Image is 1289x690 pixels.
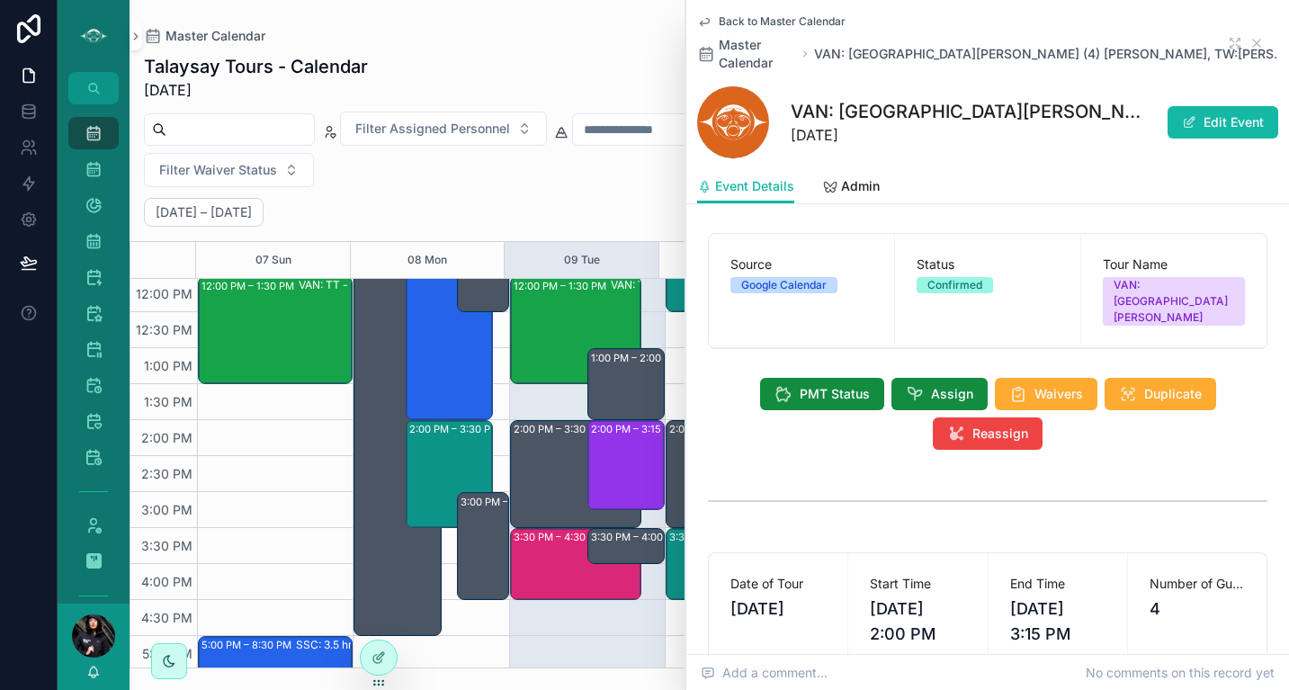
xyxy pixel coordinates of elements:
span: 12:00 PM [131,286,197,301]
span: Event Details [715,177,794,195]
span: 2:00 PM [137,430,197,445]
button: Select Button [144,153,314,187]
span: Master Calendar [166,27,265,45]
div: 10:30 AM – 2:00 PM: SSC: 3.5 hr - Kayak Tour (2) Cindy Cook, TW:PTUT-JNIC [407,169,493,419]
span: 5:00 PM [138,646,197,661]
span: 3:30 PM [137,538,197,553]
div: 2:00 PM – 3:30 PMLUP Follow-up [511,421,640,527]
button: 07 Sun [255,242,291,278]
div: 2:00 PM – 3:15 PM [591,420,684,438]
div: 3:30 PM – 4:30 PMVAN: TO - [PERSON_NAME] (1) [PERSON_NAME], TW:RZQE-YWFH [511,529,640,599]
a: Master Calendar [144,27,265,45]
div: 2:00 PM – 3:30 PM [667,421,753,527]
span: [DATE] 3:15 PM [1010,596,1105,647]
h1: Talaysay Tours - Calendar [144,54,368,79]
button: 09 Tue [564,242,600,278]
span: Filter Assigned Personnel [355,120,510,138]
span: No comments on this record yet [1086,664,1275,682]
span: [DATE] 2:00 PM [870,596,965,647]
span: Start Time [870,575,965,593]
span: 12:30 PM [131,322,197,337]
button: Waivers [995,378,1097,410]
span: 3:00 PM [137,502,197,517]
div: 3:00 PM – 4:30 PM [458,493,507,599]
div: Confirmed [927,277,982,293]
span: Reassign [972,425,1028,443]
div: VAN: TT - [PERSON_NAME] (2) MISA TOURS - Booking Number : 1183153 [299,278,448,292]
div: 2:00 PM – 3:30 PM [514,420,608,438]
button: PMT Status [760,378,884,410]
h1: VAN: [GEOGRAPHIC_DATA][PERSON_NAME] (4) [PERSON_NAME], TW:[PERSON_NAME]-UQWE [791,99,1143,124]
div: scrollable content [58,104,130,604]
span: End Time [1010,575,1105,593]
span: 4:30 PM [137,610,197,625]
div: 3:30 PM – 4:30 PMVAN: SSM - Whytecliff Park (1) [PERSON_NAME], TW:KQWE-EZMV [667,529,819,599]
div: 3:00 PM – 4:30 PM [461,493,555,511]
span: Back to Master Calendar [719,14,846,29]
span: Filter Waiver Status [159,161,277,179]
div: SSC: 3.5 hr - Kayak Tour (2) [PERSON_NAME], TW:GPCX-NKAR [296,638,445,652]
span: Admin [841,177,880,195]
span: 4:00 PM [137,574,197,589]
button: Duplicate [1105,378,1216,410]
div: 12:00 PM – 1:30 PMVAN: TT - [PERSON_NAME] (2) MISA TOURS - Booking Number : 1183153 [199,277,352,383]
span: 1:00 PM [139,358,197,373]
div: Google Calendar [741,277,827,293]
div: VAN: TT - [PERSON_NAME] (1) [PERSON_NAME], TW:ECGK-RFMW [611,278,737,292]
div: 3:30 PM – 4:30 PM [669,528,764,546]
button: Select Button [340,112,547,146]
a: Master Calendar [697,36,796,72]
div: VAN: [GEOGRAPHIC_DATA][PERSON_NAME] [1114,277,1234,326]
div: 3:30 PM – 4:00 PM [591,528,685,546]
div: 3:30 PM – 4:00 PM [588,529,664,563]
span: Waivers [1034,385,1083,403]
span: PMT Status [800,385,870,403]
div: 3:30 PM – 4:30 PM [514,528,608,546]
span: Date of Tour [730,575,826,593]
span: Duplicate [1144,385,1202,403]
span: [DATE] [730,596,826,622]
button: Reassign [933,417,1043,450]
span: Status [917,255,1059,273]
button: Edit Event [1168,106,1278,139]
div: 12:00 PM – 1:30 PM [514,277,611,295]
img: App logo [79,22,108,50]
a: Event Details [697,170,794,204]
span: 2:30 PM [137,466,197,481]
div: 12:00 PM – 1:30 PMVAN: TT - [PERSON_NAME] (1) [PERSON_NAME], TW:ECGK-RFMW [511,277,640,383]
div: 2:00 PM – 3:30 PM [669,420,764,438]
a: Back to Master Calendar [697,14,846,29]
span: 1:30 PM [139,394,197,409]
div: 12:00 PM – 1:30 PM [201,277,299,295]
span: 4 [1150,596,1245,622]
span: Add a comment... [701,664,828,682]
span: Tour Name [1103,255,1245,273]
div: 2:00 PM – 3:15 PM [588,421,664,509]
button: Assign [891,378,988,410]
div: 5:00 PM – 8:30 PM [201,636,296,654]
h2: [DATE] – [DATE] [156,203,252,221]
span: Source [730,255,873,273]
a: Admin [823,170,880,206]
span: [DATE] [144,79,368,101]
span: Master Calendar [719,36,796,72]
div: 2:00 PM – 3:30 PM [407,421,493,527]
span: [DATE] [791,124,1143,146]
span: Assign [931,385,973,403]
button: 08 Mon [407,242,447,278]
div: 1:00 PM – 2:00 PM [588,349,664,419]
span: Number of Guests [1150,575,1245,593]
div: 1:00 PM – 2:00 PM [591,349,684,367]
div: 2:00 PM – 3:30 PM [409,420,504,438]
